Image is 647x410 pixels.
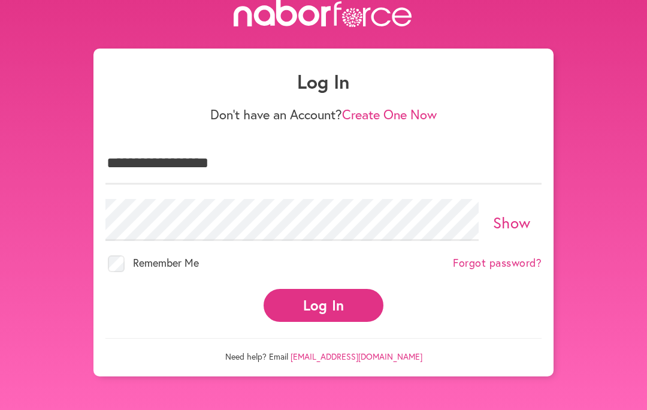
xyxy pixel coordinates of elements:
span: Remember Me [133,255,199,270]
a: Show [493,212,531,233]
a: Create One Now [342,105,437,123]
p: Need help? Email [105,338,542,362]
p: Don't have an Account? [105,107,542,122]
a: [EMAIL_ADDRESS][DOMAIN_NAME] [291,351,422,362]
h1: Log In [105,70,542,93]
a: Forgot password? [453,257,542,270]
button: Log In [264,289,383,322]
